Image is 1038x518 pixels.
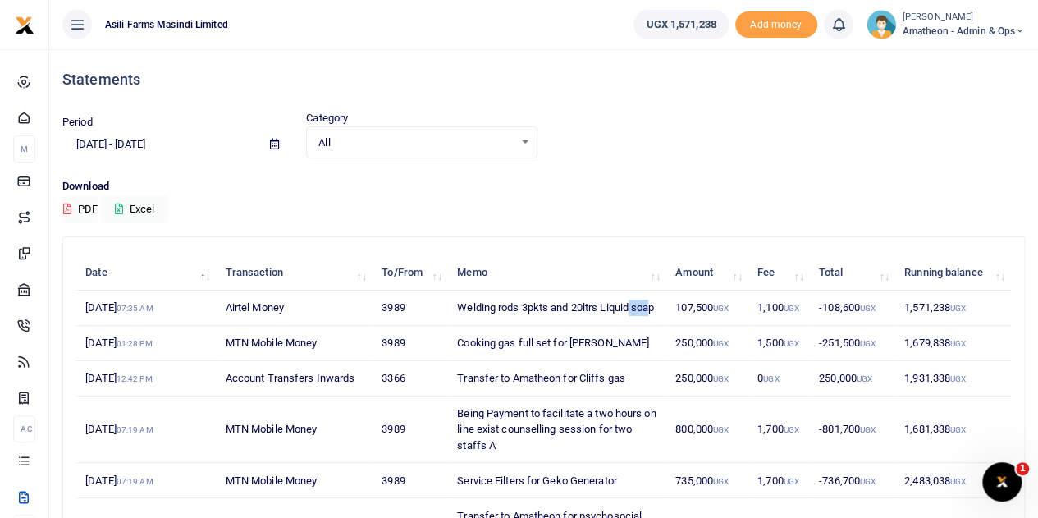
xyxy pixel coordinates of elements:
[713,304,729,313] small: UGX
[810,397,895,464] td: -801,700
[373,397,448,464] td: 3989
[860,304,876,313] small: UGX
[748,291,810,326] td: 1,100
[784,477,799,486] small: UGX
[784,339,799,348] small: UGX
[217,397,373,464] td: MTN Mobile Money
[1016,462,1029,475] span: 1
[763,374,779,383] small: UGX
[810,326,895,361] td: -251,500
[373,463,448,498] td: 3989
[950,374,966,383] small: UGX
[217,291,373,326] td: Airtel Money
[76,361,217,397] td: [DATE]
[713,425,729,434] small: UGX
[713,374,729,383] small: UGX
[860,425,876,434] small: UGX
[895,361,1011,397] td: 1,931,338
[784,304,799,313] small: UGX
[748,255,810,291] th: Fee: activate to sort column ascending
[950,339,966,348] small: UGX
[15,18,34,30] a: logo-small logo-large logo-large
[867,10,1025,39] a: profile-user [PERSON_NAME] Amatheon - Admin & Ops
[895,397,1011,464] td: 1,681,338
[373,361,448,397] td: 3366
[713,477,729,486] small: UGX
[666,291,748,326] td: 107,500
[306,110,348,126] label: Category
[117,477,153,486] small: 07:19 AM
[217,326,373,361] td: MTN Mobile Money
[784,425,799,434] small: UGX
[448,361,666,397] td: Transfer to Amatheon for Cliffs gas
[895,326,1011,361] td: 1,679,838
[748,326,810,361] td: 1,500
[373,326,448,361] td: 3989
[867,10,896,39] img: profile-user
[76,397,217,464] td: [DATE]
[646,16,716,33] span: UGX 1,571,238
[860,477,876,486] small: UGX
[627,10,734,39] li: Wallet ballance
[950,425,966,434] small: UGX
[448,291,666,326] td: Welding rods 3pkts and 20ltrs Liquid soap
[62,71,1025,89] h4: Statements
[62,195,98,223] button: PDF
[448,463,666,498] td: Service Filters for Geko Generator
[117,374,153,383] small: 12:42 PM
[666,255,748,291] th: Amount: activate to sort column ascending
[448,255,666,291] th: Memo: activate to sort column ascending
[373,255,448,291] th: To/From: activate to sort column ascending
[373,291,448,326] td: 3989
[217,255,373,291] th: Transaction: activate to sort column ascending
[101,195,168,223] button: Excel
[950,477,966,486] small: UGX
[15,16,34,35] img: logo-small
[98,17,235,32] span: Asili Farms Masindi Limited
[448,397,666,464] td: Being Payment to facilitate a two hours on line exist counselling session for two staffs A
[735,11,817,39] span: Add money
[13,135,35,163] li: M
[950,304,966,313] small: UGX
[810,361,895,397] td: 250,000
[666,463,748,498] td: 735,000
[76,463,217,498] td: [DATE]
[117,339,153,348] small: 01:28 PM
[735,17,817,30] a: Add money
[117,304,153,313] small: 07:35 AM
[895,255,1011,291] th: Running balance: activate to sort column ascending
[13,415,35,442] li: Ac
[810,255,895,291] th: Total: activate to sort column ascending
[895,291,1011,326] td: 1,571,238
[895,463,1011,498] td: 2,483,038
[62,178,1025,195] p: Download
[666,326,748,361] td: 250,000
[62,114,93,131] label: Period
[903,24,1025,39] span: Amatheon - Admin & Ops
[860,339,876,348] small: UGX
[857,374,872,383] small: UGX
[117,425,153,434] small: 07:19 AM
[217,463,373,498] td: MTN Mobile Money
[633,10,728,39] a: UGX 1,571,238
[810,463,895,498] td: -736,700
[903,11,1025,25] small: [PERSON_NAME]
[666,397,748,464] td: 800,000
[666,361,748,397] td: 250,000
[62,131,257,158] input: select period
[76,326,217,361] td: [DATE]
[748,397,810,464] td: 1,700
[318,135,513,151] span: All
[217,361,373,397] td: Account Transfers Inwards
[748,463,810,498] td: 1,700
[76,255,217,291] th: Date: activate to sort column descending
[735,11,817,39] li: Toup your wallet
[713,339,729,348] small: UGX
[76,291,217,326] td: [DATE]
[810,291,895,326] td: -108,600
[448,326,666,361] td: Cooking gas full set for [PERSON_NAME]
[982,462,1022,502] iframe: Intercom live chat
[748,361,810,397] td: 0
